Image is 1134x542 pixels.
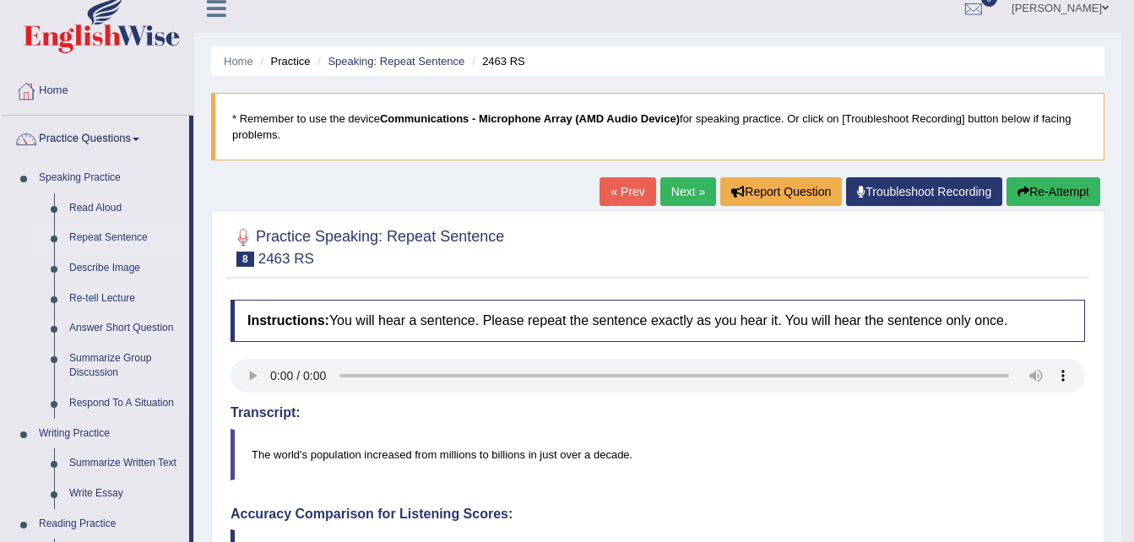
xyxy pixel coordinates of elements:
li: Practice [256,53,310,69]
h4: Transcript: [231,405,1085,420]
h4: You will hear a sentence. Please repeat the sentence exactly as you hear it. You will hear the se... [231,300,1085,342]
a: Write Essay [62,479,189,509]
a: Summarize Group Discussion [62,344,189,388]
a: Home [224,55,253,68]
a: Read Aloud [62,193,189,224]
a: Writing Practice [31,419,189,449]
a: Summarize Written Text [62,448,189,479]
a: Re-tell Lecture [62,284,189,314]
a: Speaking: Repeat Sentence [328,55,464,68]
h4: Accuracy Comparison for Listening Scores: [231,507,1085,522]
a: Reading Practice [31,509,189,539]
button: Re-Attempt [1006,177,1100,206]
blockquote: The world's population increased from millions to billions in just over a decade. [231,429,1085,480]
a: Answer Short Question [62,313,189,344]
b: Communications - Microphone Array (AMD Audio Device) [380,112,680,125]
small: 2463 RS [258,251,314,267]
a: Next » [660,177,716,206]
a: Speaking Practice [31,163,189,193]
a: Describe Image [62,253,189,284]
a: Troubleshoot Recording [846,177,1002,206]
blockquote: * Remember to use the device for speaking practice. Or click on [Troubleshoot Recording] button b... [211,93,1104,160]
a: Home [1,68,193,110]
span: 8 [236,252,254,267]
b: Instructions: [247,313,329,328]
h2: Practice Speaking: Repeat Sentence [231,225,504,267]
button: Report Question [720,177,842,206]
a: Repeat Sentence [62,223,189,253]
a: « Prev [600,177,655,206]
li: 2463 RS [468,53,525,69]
a: Practice Questions [1,116,189,158]
a: Respond To A Situation [62,388,189,419]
